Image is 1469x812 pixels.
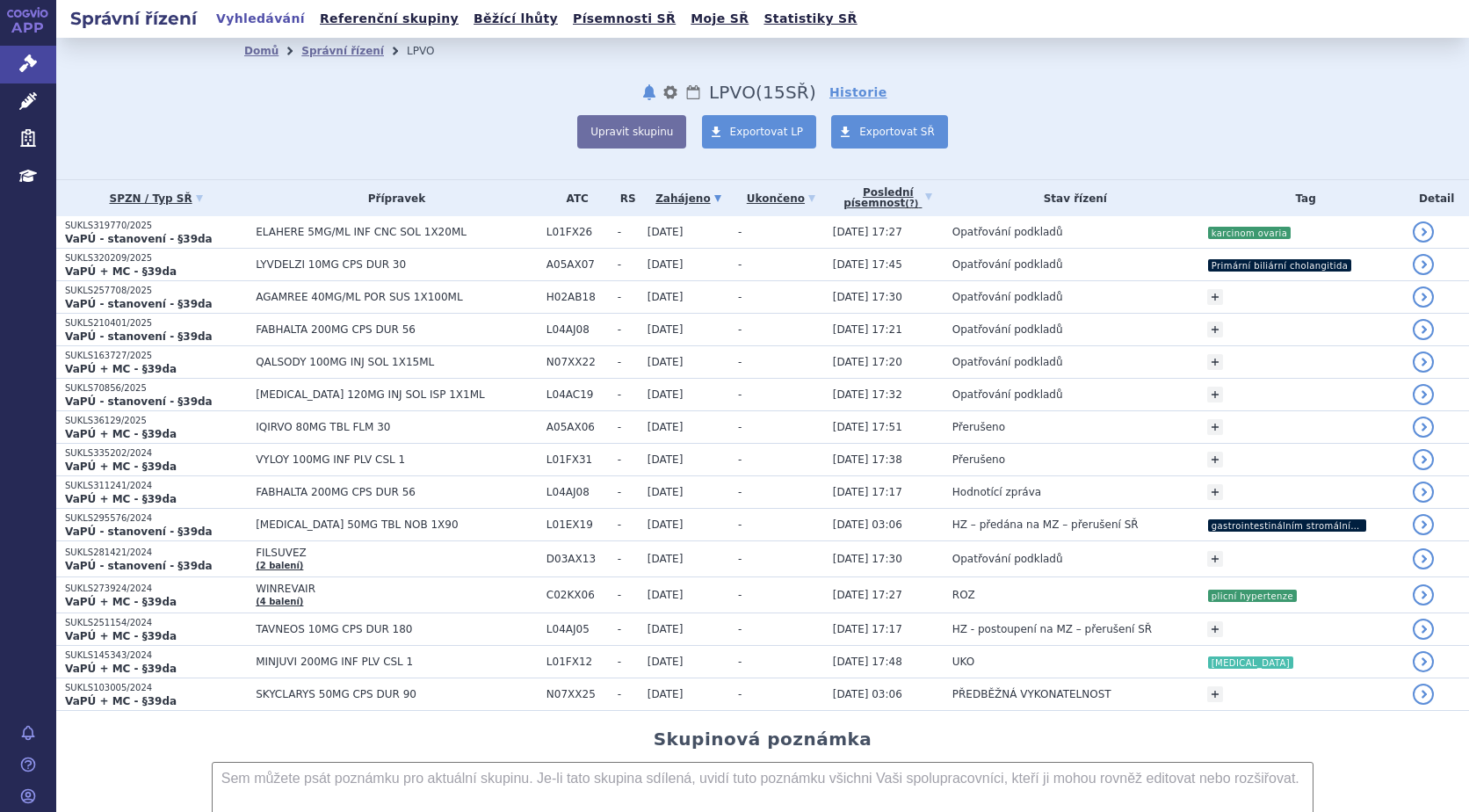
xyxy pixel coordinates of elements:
i: gastrointestinálním stromálním tumorem [1208,519,1366,532]
span: Opatřování podkladů [952,258,1063,271]
span: L01FX31 [546,453,609,466]
span: - [618,421,639,433]
span: - [738,486,742,498]
span: - [738,258,742,271]
strong: VaPÚ + MC - §39da [65,460,177,473]
span: N07XX22 [546,356,609,368]
th: Tag [1198,180,1405,216]
a: detail [1413,548,1434,569]
p: SUKLS210401/2025 [65,317,247,330]
strong: VaPÚ + MC - §39da [65,428,177,440]
a: Historie [829,83,887,101]
a: detail [1413,286,1434,308]
p: SUKLS103005/2024 [65,682,247,694]
p: SUKLS281421/2024 [65,547,247,559]
button: nastavení [662,82,679,103]
span: L04AJ08 [546,323,609,336]
a: Exportovat LP [702,115,817,149]
span: [DATE] 03:06 [833,688,902,700]
span: - [738,291,742,303]
a: + [1207,621,1223,637]
a: detail [1413,384,1434,405]
strong: VaPÚ + MC - §39da [65,596,177,608]
span: AGAMREE 40MG/ML POR SUS 1X100ML [256,291,538,303]
span: - [618,656,639,668]
th: Stav řízení [944,180,1198,216]
strong: VaPÚ - stanovení - §39da [65,560,213,572]
strong: VaPÚ + MC - §39da [65,363,177,375]
i: Primární biliární cholangitida [1208,259,1351,272]
span: [DATE] [648,656,684,668]
th: Přípravek [247,180,538,216]
span: [DATE] 17:20 [833,356,902,368]
span: LPVO [709,82,756,103]
span: - [618,226,639,238]
span: [DATE] 17:30 [833,553,902,565]
a: + [1207,484,1223,500]
span: D03AX13 [546,553,609,565]
span: [DATE] 03:06 [833,518,902,531]
a: Referenční skupiny [315,7,464,31]
a: Písemnosti SŘ [568,7,681,31]
span: [DATE] [648,518,684,531]
a: detail [1413,482,1434,503]
a: Exportovat SŘ [831,115,948,149]
i: karcinom ovaria [1208,227,1291,239]
p: SUKLS320209/2025 [65,252,247,265]
span: - [618,323,639,336]
span: Opatřování podkladů [952,226,1063,238]
span: IQIRVO 80MG TBL FLM 30 [256,421,538,433]
span: [DATE] 17:17 [833,623,902,635]
p: SUKLS295576/2024 [65,512,247,525]
span: Přerušeno [952,421,1005,433]
span: [DATE] [648,486,684,498]
a: Domů [244,45,279,57]
span: - [618,356,639,368]
span: Exportovat SŘ [859,126,935,138]
a: detail [1413,449,1434,470]
span: [DATE] 17:48 [833,656,902,668]
p: SUKLS319770/2025 [65,220,247,232]
span: - [618,291,639,303]
a: detail [1413,514,1434,535]
span: - [618,258,639,271]
span: - [738,589,742,601]
span: L01FX26 [546,226,609,238]
a: + [1207,289,1223,305]
span: UKO [952,656,974,668]
span: L04AJ05 [546,623,609,635]
a: Statistiky SŘ [758,7,862,31]
button: notifikace [640,82,658,103]
span: - [618,553,639,565]
span: VYLOY 100MG INF PLV CSL 1 [256,453,538,466]
a: + [1207,452,1223,468]
a: + [1207,387,1223,402]
li: LPVO [407,38,457,64]
span: - [738,453,742,466]
span: - [738,688,742,700]
span: A05AX06 [546,421,609,433]
p: SUKLS273924/2024 [65,583,247,595]
span: [DATE] 17:30 [833,291,902,303]
span: N07XX25 [546,688,609,700]
a: detail [1413,417,1434,438]
a: Běžící lhůty [468,7,563,31]
span: Přerušeno [952,453,1005,466]
span: - [618,688,639,700]
span: L04AC19 [546,388,609,401]
span: Exportovat LP [730,126,804,138]
span: ( SŘ) [756,82,816,103]
span: SKYCLARYS 50MG CPS DUR 90 [256,688,538,700]
span: [DATE] 17:38 [833,453,902,466]
strong: VaPÚ - stanovení - §39da [65,395,213,408]
span: [DATE] 17:51 [833,421,902,433]
span: Opatřování podkladů [952,553,1063,565]
span: QALSODY 100MG INJ SOL 1X15ML [256,356,538,368]
span: C02KX06 [546,589,609,601]
span: - [618,623,639,635]
span: [DATE] [648,226,684,238]
span: [DATE] [648,688,684,700]
span: [DATE] 17:17 [833,486,902,498]
span: [MEDICAL_DATA] 50MG TBL NOB 1X90 [256,518,538,531]
a: Zahájeno [648,186,729,211]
